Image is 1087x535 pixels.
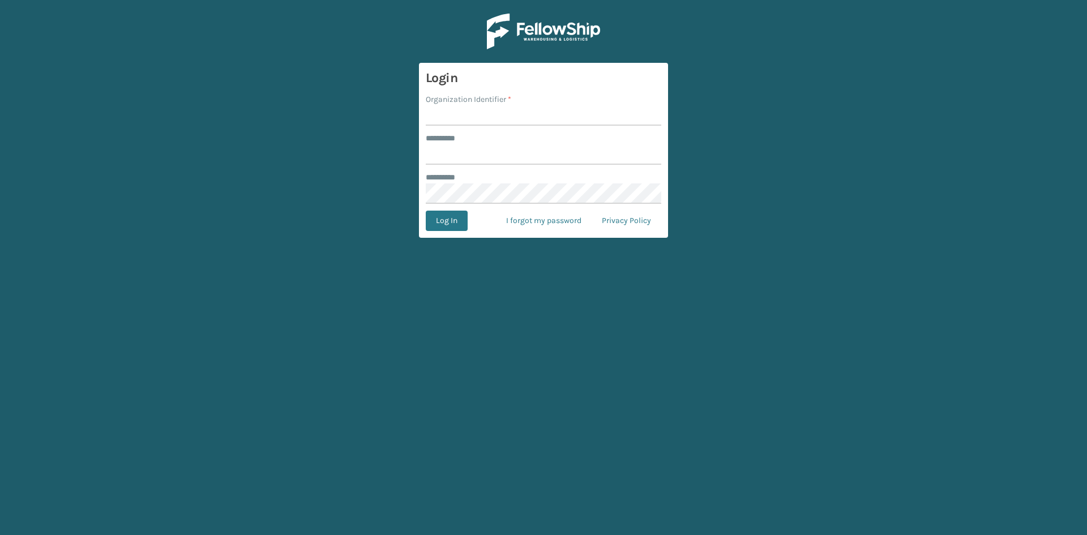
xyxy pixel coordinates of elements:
[426,211,468,231] button: Log In
[496,211,592,231] a: I forgot my password
[592,211,661,231] a: Privacy Policy
[426,93,511,105] label: Organization Identifier
[487,14,600,49] img: Logo
[426,70,661,87] h3: Login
